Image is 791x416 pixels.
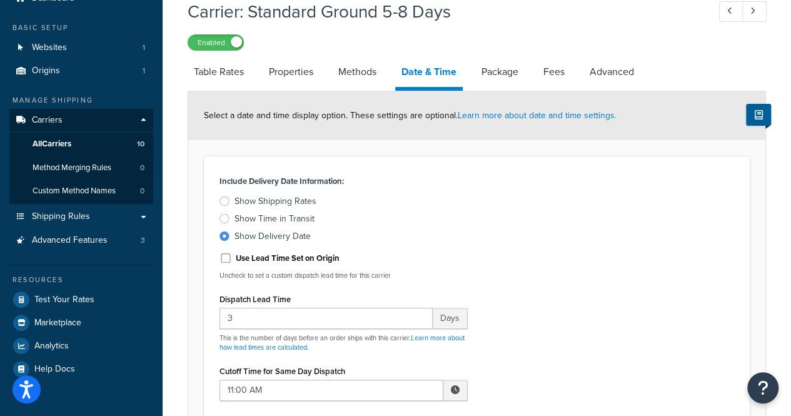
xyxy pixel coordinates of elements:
[33,139,71,150] span: All Carriers
[9,229,153,252] li: Advanced Features
[141,235,145,246] span: 3
[9,275,153,285] div: Resources
[537,57,571,87] a: Fees
[34,364,75,375] span: Help Docs
[34,341,69,352] span: Analytics
[475,57,525,87] a: Package
[9,133,153,156] a: AllCarriers10
[9,156,153,180] a: Method Merging Rules0
[143,66,145,76] span: 1
[143,43,145,53] span: 1
[236,253,340,264] label: Use Lead Time Set on Origin
[32,43,67,53] span: Websites
[9,180,153,203] a: Custom Method Names0
[458,109,617,122] a: Learn more about date and time settings.
[219,333,465,352] a: Learn more about how lead times are calculated.
[219,333,468,353] p: This is the number of days before an order ships with this carrier.
[9,229,153,252] a: Advanced Features3
[263,57,320,87] a: Properties
[32,211,90,222] span: Shipping Rules
[747,372,778,403] button: Open Resource Center
[219,367,345,376] label: Cutoff Time for Same Day Dispatch
[219,173,344,190] label: Include Delivery Date Information:
[140,163,144,173] span: 0
[742,1,767,22] a: Next Record
[219,271,468,280] p: Uncheck to set a custom dispatch lead time for this carrier
[32,235,108,246] span: Advanced Features
[137,139,144,150] span: 10
[34,318,81,328] span: Marketplace
[9,205,153,228] a: Shipping Rules
[9,109,153,204] li: Carriers
[9,109,153,132] a: Carriers
[234,230,311,243] div: Show Delivery Date
[32,115,63,126] span: Carriers
[34,295,94,305] span: Test Your Rates
[32,66,60,76] span: Origins
[188,35,243,50] label: Enabled
[140,186,144,196] span: 0
[9,59,153,83] li: Origins
[395,57,463,91] a: Date & Time
[9,23,153,33] div: Basic Setup
[583,57,640,87] a: Advanced
[219,295,291,304] label: Dispatch Lead Time
[234,195,316,208] div: Show Shipping Rates
[9,95,153,106] div: Manage Shipping
[9,36,153,59] a: Websites1
[234,213,315,225] div: Show Time in Transit
[9,36,153,59] li: Websites
[33,163,111,173] span: Method Merging Rules
[9,335,153,357] a: Analytics
[9,312,153,334] a: Marketplace
[9,358,153,380] a: Help Docs
[719,1,743,22] a: Previous Record
[332,57,383,87] a: Methods
[188,57,250,87] a: Table Rates
[433,308,468,329] span: Days
[9,288,153,311] a: Test Your Rates
[33,186,116,196] span: Custom Method Names
[9,156,153,180] li: Method Merging Rules
[746,104,771,126] button: Show Help Docs
[9,59,153,83] a: Origins1
[204,109,617,122] span: Select a date and time display option. These settings are optional.
[9,180,153,203] li: Custom Method Names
